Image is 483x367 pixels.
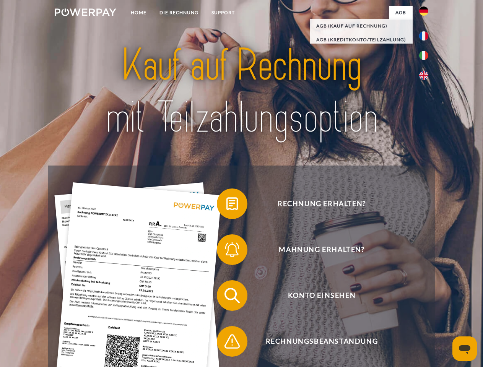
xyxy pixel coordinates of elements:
[228,280,415,311] span: Konto einsehen
[419,71,428,80] img: en
[228,234,415,265] span: Mahnung erhalten?
[452,336,477,361] iframe: Schaltfläche zum Öffnen des Messaging-Fensters
[223,240,242,259] img: qb_bell.svg
[205,6,241,19] a: SUPPORT
[419,6,428,16] img: de
[217,280,416,311] button: Konto einsehen
[223,332,242,351] img: qb_warning.svg
[217,326,416,357] button: Rechnungsbeanstandung
[153,6,205,19] a: DIE RECHNUNG
[419,31,428,41] img: fr
[124,6,153,19] a: Home
[310,19,413,33] a: AGB (Kauf auf Rechnung)
[223,194,242,213] img: qb_bill.svg
[217,234,416,265] button: Mahnung erhalten?
[389,6,413,19] a: agb
[55,8,116,16] img: logo-powerpay-white.svg
[228,188,415,219] span: Rechnung erhalten?
[223,286,242,305] img: qb_search.svg
[310,33,413,47] a: AGB (Kreditkonto/Teilzahlung)
[419,51,428,60] img: it
[228,326,415,357] span: Rechnungsbeanstandung
[73,37,410,146] img: title-powerpay_de.svg
[217,188,416,219] button: Rechnung erhalten?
